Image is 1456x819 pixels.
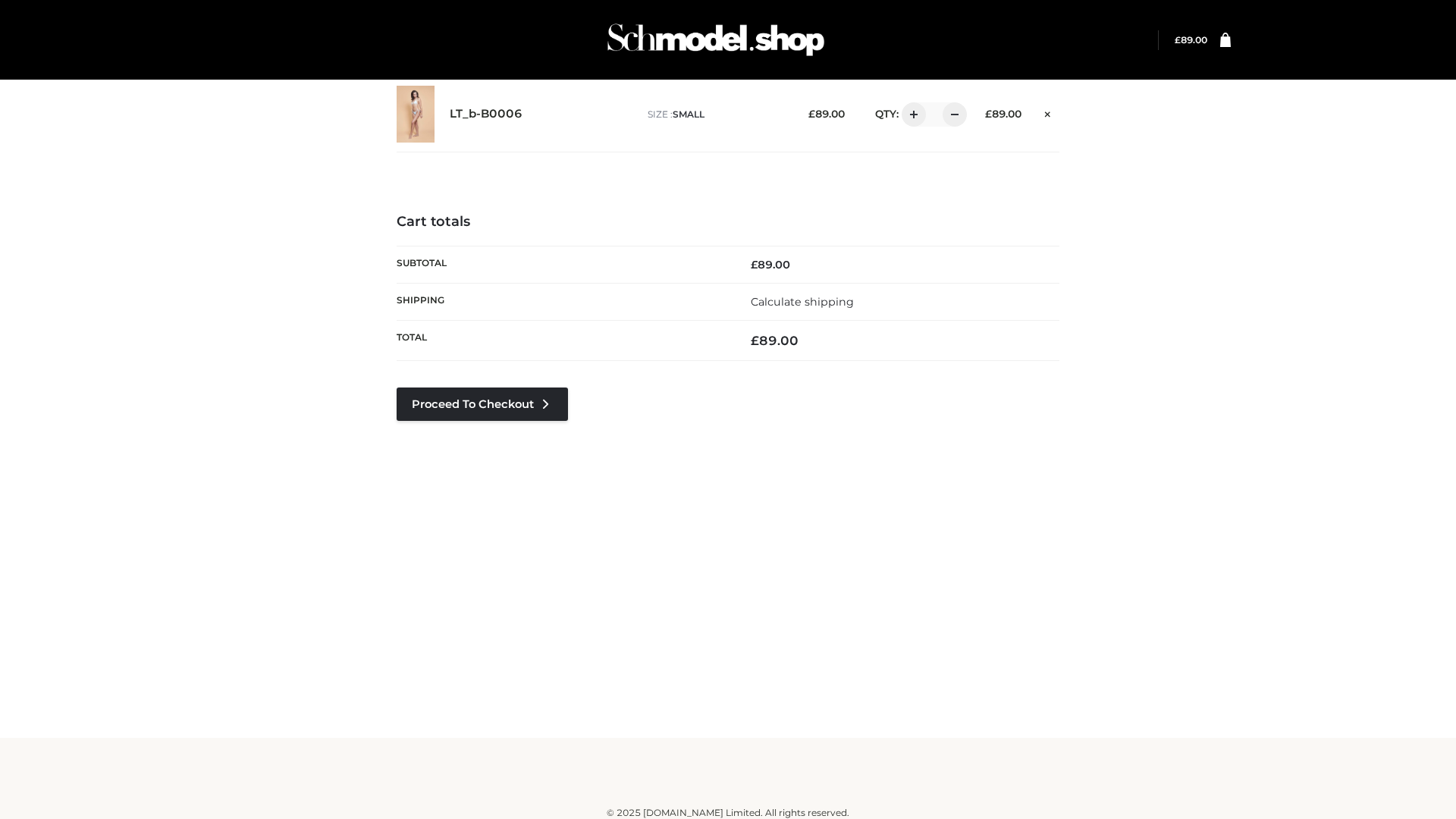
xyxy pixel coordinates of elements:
span: £ [808,108,815,120]
span: SMALL [673,108,704,120]
span: £ [985,108,992,120]
a: Proceed to Checkout [397,388,568,421]
img: LT_b-B0006 - SMALL [397,86,435,143]
bdi: 89.00 [751,333,799,348]
span: £ [751,258,758,271]
div: QTY: [860,102,962,127]
img: Schmodel Admin 964 [602,10,830,70]
th: Shipping [397,283,728,320]
a: LT_b-B0006 [450,107,522,121]
bdi: 89.00 [751,258,790,271]
a: £89.00 [1175,34,1207,45]
bdi: 89.00 [985,108,1021,120]
span: £ [751,333,759,348]
th: Subtotal [397,246,728,283]
a: Remove this item [1037,102,1059,122]
a: Calculate shipping [751,295,854,309]
th: Total [397,321,728,361]
bdi: 89.00 [1175,34,1207,45]
span: £ [1175,34,1181,45]
h4: Cart totals [397,214,1059,231]
p: size : [648,108,785,121]
bdi: 89.00 [808,108,845,120]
